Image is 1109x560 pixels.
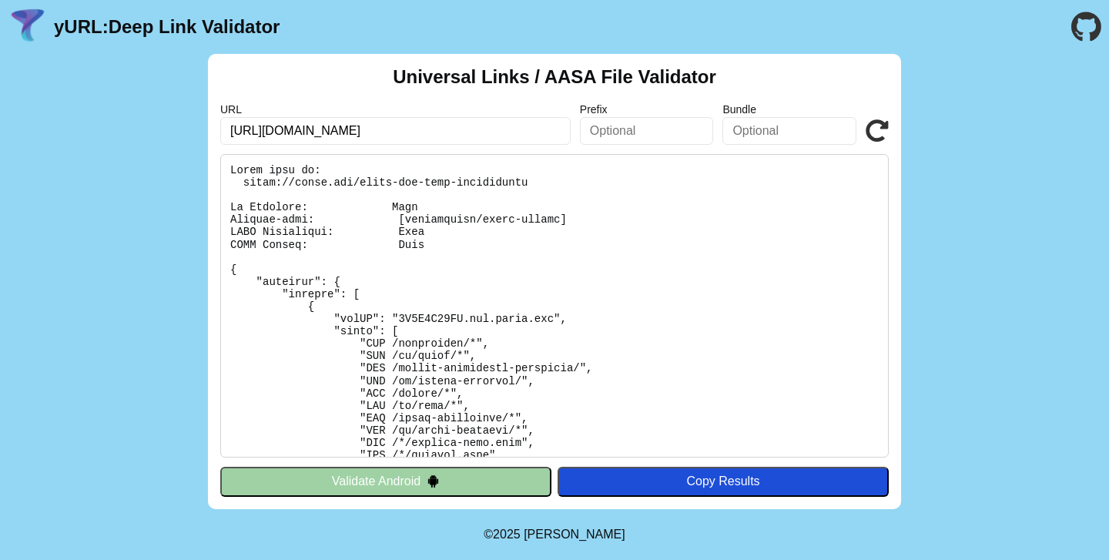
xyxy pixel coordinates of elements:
h2: Universal Links / AASA File Validator [393,66,716,88]
div: Copy Results [565,474,881,488]
img: droidIcon.svg [427,474,440,488]
a: Michael Ibragimchayev's Personal Site [524,528,625,541]
label: URL [220,103,571,116]
label: Prefix [580,103,714,116]
button: Copy Results [558,467,889,496]
pre: Lorem ipsu do: sitam://conse.adi/elits-doe-temp-incididuntu La Etdolore: Magn Aliquae-admi: [veni... [220,154,889,458]
img: yURL Logo [8,7,48,47]
span: 2025 [493,528,521,541]
button: Validate Android [220,467,551,496]
label: Bundle [722,103,856,116]
input: Optional [580,117,714,145]
a: yURL:Deep Link Validator [54,16,280,38]
input: Optional [722,117,856,145]
footer: © [484,509,625,560]
input: Required [220,117,571,145]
